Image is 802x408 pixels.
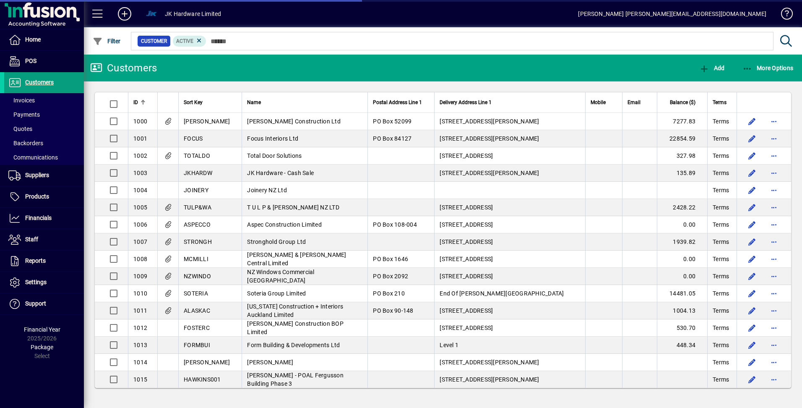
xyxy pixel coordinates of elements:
[440,342,458,348] span: Level 1
[247,187,287,194] span: Joinery NZ Ltd
[440,170,539,176] span: [STREET_ADDRESS][PERSON_NAME]
[247,320,344,335] span: [PERSON_NAME] Construction BOP Limited
[657,319,707,337] td: 530.70
[133,290,147,297] span: 1010
[657,337,707,354] td: 448.34
[247,204,339,211] span: T U L P & [PERSON_NAME] NZ LTD
[25,58,36,64] span: POS
[713,152,729,160] span: Terms
[247,170,314,176] span: JK Hardware - Cash Sale
[713,117,729,126] span: Terms
[440,152,493,159] span: [STREET_ADDRESS]
[713,98,726,107] span: Terms
[628,98,652,107] div: Email
[133,324,147,331] span: 1012
[247,269,314,284] span: NZ Windows Commercial [GEOGRAPHIC_DATA]
[4,293,84,314] a: Support
[657,165,707,182] td: 135.89
[133,238,147,245] span: 1007
[440,118,539,125] span: [STREET_ADDRESS][PERSON_NAME]
[133,204,147,211] span: 1005
[133,256,147,262] span: 1008
[440,256,493,262] span: [STREET_ADDRESS]
[25,257,46,264] span: Reports
[745,304,759,317] button: Edit
[4,29,84,50] a: Home
[8,140,43,146] span: Backorders
[184,256,208,262] span: MCMILLI
[8,97,35,104] span: Invoices
[745,356,759,369] button: Edit
[184,273,211,280] span: NZWINDO
[628,98,641,107] span: Email
[713,186,729,194] span: Terms
[373,273,408,280] span: PO Box 2092
[184,98,203,107] span: Sort Key
[713,255,729,263] span: Terms
[713,375,729,384] span: Terms
[767,269,781,283] button: More options
[657,147,707,165] td: 327.98
[184,152,210,159] span: TOTALDO
[767,338,781,352] button: More options
[133,307,147,314] span: 1011
[184,204,211,211] span: TULP&WA
[4,150,84,165] a: Communications
[133,170,147,176] span: 1003
[767,252,781,266] button: More options
[133,187,147,194] span: 1004
[184,307,210,314] span: ALASKAC
[184,324,210,331] span: FOSTERC
[657,268,707,285] td: 0.00
[133,273,147,280] span: 1009
[4,186,84,207] a: Products
[184,170,212,176] span: JKHARDW
[657,113,707,130] td: 7277.83
[373,135,411,142] span: PO Box 84127
[165,7,221,21] div: JK Hardware Limited
[767,115,781,128] button: More options
[745,269,759,283] button: Edit
[24,326,60,333] span: Financial Year
[25,214,52,221] span: Financials
[184,238,212,245] span: STRONGH
[247,372,344,387] span: [PERSON_NAME] - POAL Fergusson Building Phase 3
[4,93,84,107] a: Invoices
[176,38,193,44] span: Active
[373,98,422,107] span: Postal Address Line 1
[133,135,147,142] span: 1001
[662,98,703,107] div: Balance ($)
[440,221,493,228] span: [STREET_ADDRESS]
[713,324,729,332] span: Terms
[25,172,49,178] span: Suppliers
[247,251,346,267] span: [PERSON_NAME] & [PERSON_NAME] Central Limited
[141,37,167,45] span: Customer
[713,289,729,298] span: Terms
[173,36,206,47] mat-chip: Activation Status: Active
[184,342,210,348] span: FORMBUI
[25,236,38,243] span: Staff
[4,208,84,229] a: Financials
[657,251,707,268] td: 0.00
[745,287,759,300] button: Edit
[767,183,781,197] button: More options
[440,98,492,107] span: Delivery Address Line 1
[745,252,759,266] button: Edit
[4,272,84,293] a: Settings
[4,122,84,136] a: Quotes
[247,98,362,107] div: Name
[767,235,781,248] button: More options
[440,324,493,331] span: [STREET_ADDRESS]
[247,135,298,142] span: Focus Interiors Ltd
[657,285,707,302] td: 14481.05
[657,199,707,216] td: 2428.22
[133,152,147,159] span: 1002
[184,187,208,194] span: JOINERY
[767,201,781,214] button: More options
[133,98,138,107] span: ID
[247,98,261,107] span: Name
[133,359,147,366] span: 1014
[775,2,792,29] a: Knowledge Base
[440,359,539,366] span: [STREET_ADDRESS][PERSON_NAME]
[670,98,695,107] span: Balance ($)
